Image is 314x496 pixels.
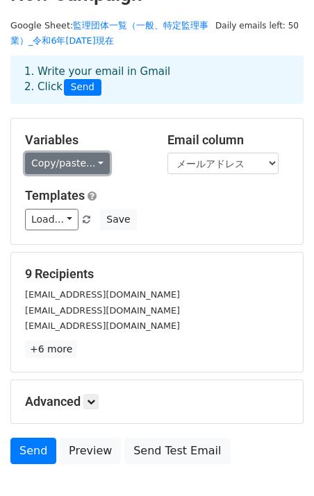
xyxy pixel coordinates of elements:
[25,153,110,174] a: Copy/paste...
[167,132,289,148] h5: Email column
[64,79,101,96] span: Send
[124,438,230,464] a: Send Test Email
[25,320,180,331] small: [EMAIL_ADDRESS][DOMAIN_NAME]
[25,266,289,282] h5: 9 Recipients
[210,20,304,31] a: Daily emails left: 50
[25,305,180,316] small: [EMAIL_ADDRESS][DOMAIN_NAME]
[210,18,304,33] span: Daily emails left: 50
[10,20,208,46] small: Google Sheet:
[10,438,56,464] a: Send
[25,289,180,300] small: [EMAIL_ADDRESS][DOMAIN_NAME]
[245,429,314,496] div: チャットウィジェット
[14,64,300,96] div: 1. Write your email in Gmail 2. Click
[100,209,136,230] button: Save
[60,438,121,464] a: Preview
[245,429,314,496] iframe: Chat Widget
[25,132,147,148] h5: Variables
[25,394,289,409] h5: Advanced
[25,188,85,203] a: Templates
[25,341,77,358] a: +6 more
[10,20,208,46] a: 監理団体一覧（一般、特定監理事業）_令和6年[DATE]現在
[25,209,78,230] a: Load...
